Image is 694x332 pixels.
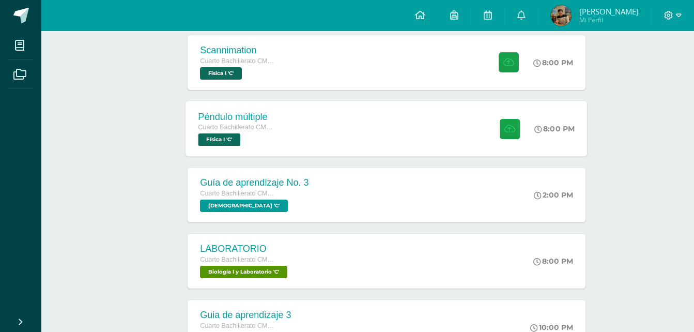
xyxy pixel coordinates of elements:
[200,177,309,188] div: Guía de aprendizaje No. 3
[534,190,573,200] div: 2:00 PM
[551,5,572,26] img: 3030189eaae71ca911eee8d3938f0db6.png
[200,190,277,197] span: Cuarto Bachillerato CMP Bachillerato en CCLL con Orientación en Computación
[200,200,288,212] span: Biblia 'C'
[198,124,277,131] span: Cuarto Bachillerato CMP Bachillerato en CCLL con Orientación en Computación
[200,322,277,329] span: Cuarto Bachillerato CMP Bachillerato en CCLL con Orientación en Computación
[533,256,573,266] div: 8:00 PM
[200,256,277,263] span: Cuarto Bachillerato CMP Bachillerato en CCLL con Orientación en Computación
[198,111,277,122] div: Péndulo múltiple
[200,266,287,278] span: Biología I y Laboratorio 'C'
[200,57,277,65] span: Cuarto Bachillerato CMP Bachillerato en CCLL con Orientación en Computación
[579,6,639,17] span: [PERSON_NAME]
[579,16,639,24] span: Mi Perfil
[530,323,573,332] div: 10:00 PM
[533,58,573,67] div: 8:00 PM
[200,310,291,321] div: Guia de aprendizaje 3
[198,133,241,146] span: Física I 'C'
[200,244,290,254] div: LABORATORIO
[200,67,242,80] span: Física I 'C'
[200,45,277,56] div: Scannimation
[535,124,575,133] div: 8:00 PM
